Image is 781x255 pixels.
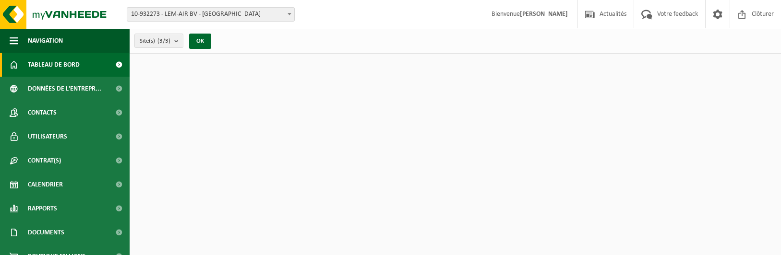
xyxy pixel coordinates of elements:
button: Site(s)(3/3) [134,34,183,48]
span: Données de l'entrepr... [28,77,101,101]
span: Navigation [28,29,63,53]
span: Site(s) [140,34,170,48]
span: Rapports [28,197,57,220]
button: OK [189,34,211,49]
span: 10-932273 - LEM-AIR BV - ANDERLECHT [127,8,294,21]
span: Contacts [28,101,57,125]
span: Contrat(s) [28,149,61,173]
count: (3/3) [157,38,170,44]
span: 10-932273 - LEM-AIR BV - ANDERLECHT [127,7,295,22]
span: Utilisateurs [28,125,67,149]
strong: [PERSON_NAME] [520,11,568,18]
span: Documents [28,220,64,244]
span: Calendrier [28,173,63,197]
span: Tableau de bord [28,53,80,77]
